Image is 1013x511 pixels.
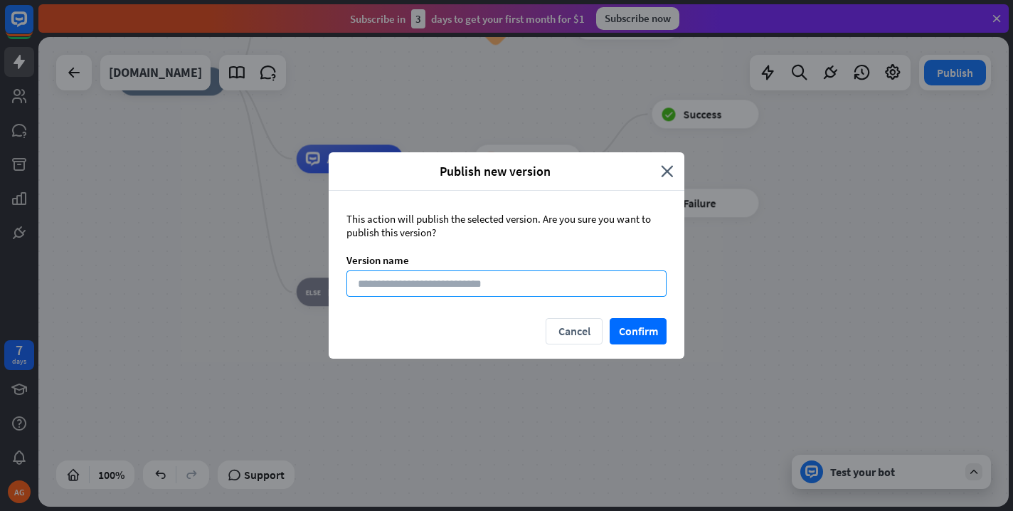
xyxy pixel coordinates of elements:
[339,163,650,179] span: Publish new version
[610,318,667,344] button: Confirm
[11,6,54,48] button: Open LiveChat chat widget
[546,318,603,344] button: Cancel
[346,253,667,267] div: Version name
[661,163,674,179] i: close
[346,212,667,239] div: This action will publish the selected version. Are you sure you want to publish this version?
